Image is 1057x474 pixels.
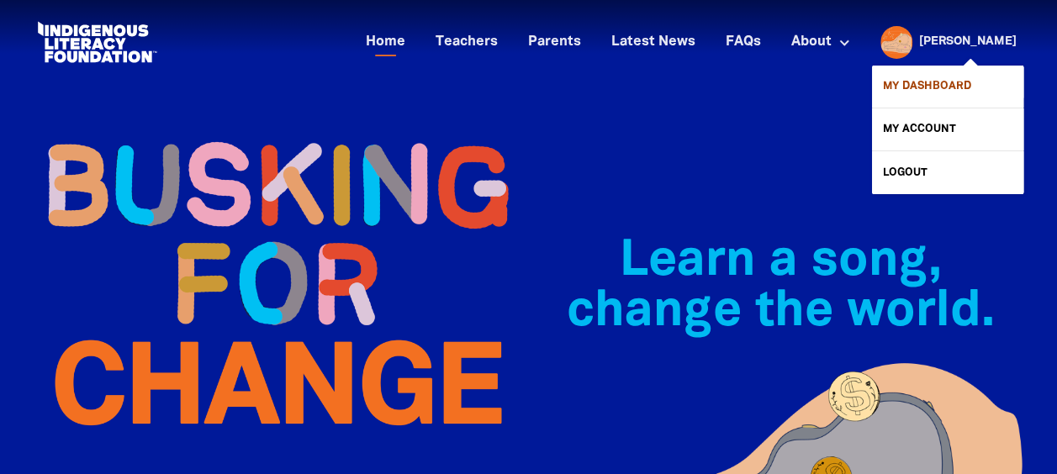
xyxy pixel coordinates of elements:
a: [PERSON_NAME] [919,36,1017,48]
a: About [781,29,860,56]
a: Logout [872,151,1023,193]
a: My Account [872,108,1023,150]
a: Latest News [601,29,706,56]
a: Teachers [425,29,508,56]
span: Learn a song, change the world. [567,239,995,335]
a: FAQs [716,29,771,56]
a: Home [356,29,415,56]
a: My Dashboard [872,66,1023,108]
a: Parents [518,29,591,56]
